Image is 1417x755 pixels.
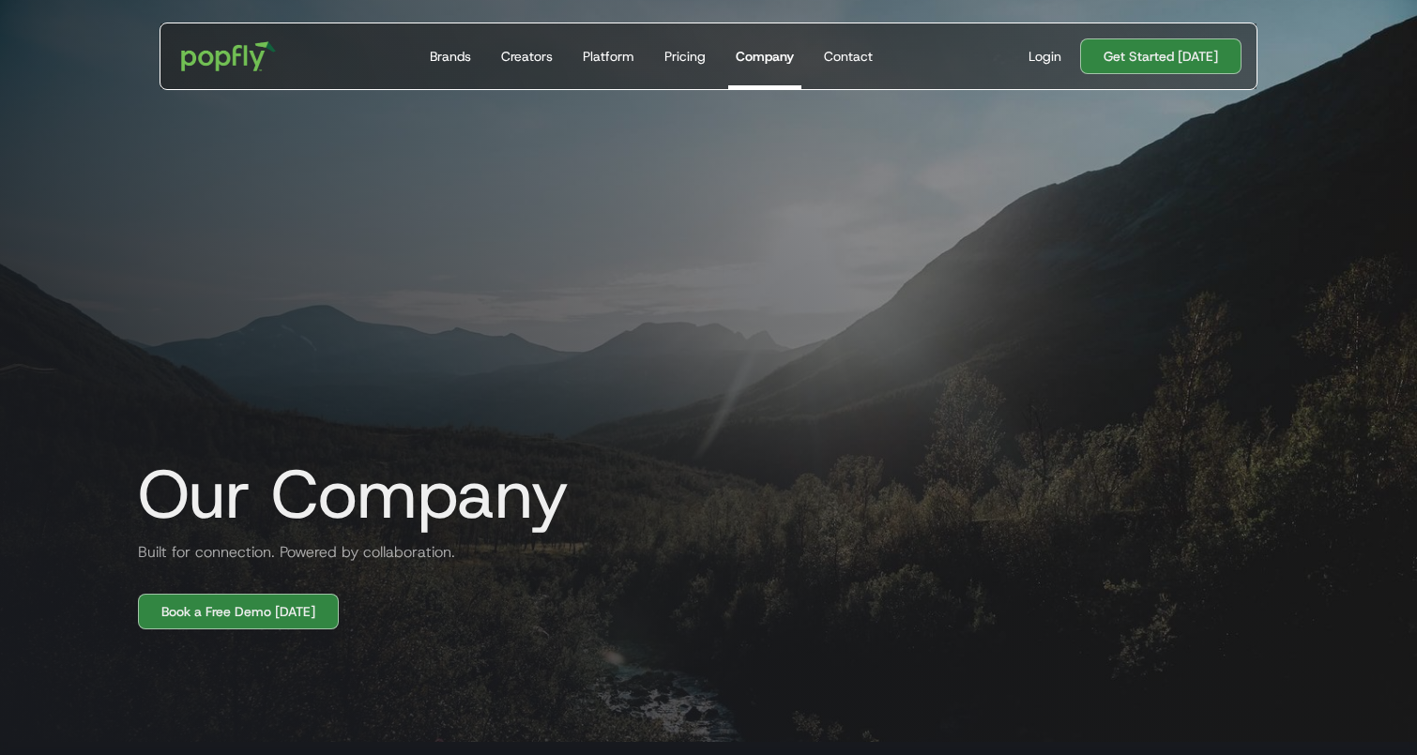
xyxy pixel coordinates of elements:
[736,47,794,66] div: Company
[657,23,713,89] a: Pricing
[422,23,479,89] a: Brands
[575,23,642,89] a: Platform
[168,28,289,84] a: home
[583,47,634,66] div: Platform
[824,47,873,66] div: Contact
[1080,38,1242,74] a: Get Started [DATE]
[1028,47,1061,66] div: Login
[123,541,455,564] h2: Built for connection. Powered by collaboration.
[430,47,471,66] div: Brands
[664,47,706,66] div: Pricing
[123,457,569,532] h1: Our Company
[501,47,553,66] div: Creators
[494,23,560,89] a: Creators
[138,594,339,629] a: Book a Free Demo [DATE]
[816,23,880,89] a: Contact
[1021,47,1069,66] a: Login
[728,23,801,89] a: Company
